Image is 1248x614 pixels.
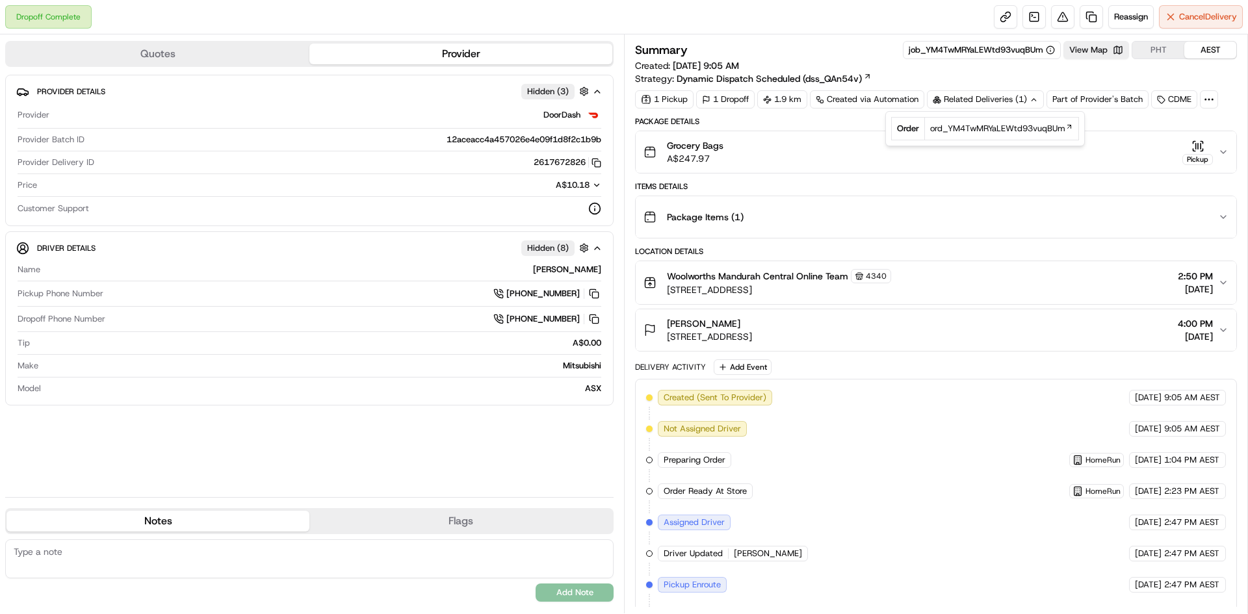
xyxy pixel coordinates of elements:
[487,179,601,191] button: A$10.18
[1135,579,1162,591] span: [DATE]
[1164,579,1219,591] span: 2:47 PM AEST
[635,72,872,85] div: Strategy:
[1164,485,1219,497] span: 2:23 PM AEST
[636,261,1236,304] button: Woolworths Mandurah Central Online Team4340[STREET_ADDRESS]2:50 PM[DATE]
[636,196,1236,238] button: Package Items (1)
[664,423,741,435] span: Not Assigned Driver
[16,237,603,259] button: Driver DetailsHidden (8)
[1108,5,1154,29] button: Reassign
[1164,423,1220,435] span: 9:05 AM AEST
[635,362,706,372] div: Delivery Activity
[810,90,924,109] a: Created via Automation
[1135,548,1162,559] span: [DATE]
[667,152,723,165] span: A$247.97
[1135,454,1162,466] span: [DATE]
[534,157,601,168] button: 2617672826
[664,548,723,559] span: Driver Updated
[506,313,580,325] span: [PHONE_NUMBER]
[664,392,766,403] span: Created (Sent To Provider)
[1178,283,1213,296] span: [DATE]
[1178,270,1213,283] span: 2:50 PM
[18,109,49,121] span: Provider
[677,72,862,85] span: Dynamic Dispatch Scheduled (dss_QAn54v)
[521,83,592,99] button: Hidden (3)
[18,288,103,300] span: Pickup Phone Number
[1085,486,1121,496] span: HomeRun
[635,90,694,109] div: 1 Pickup
[521,240,592,256] button: Hidden (8)
[635,116,1237,127] div: Package Details
[556,179,590,190] span: A$10.18
[37,86,105,97] span: Provider Details
[667,270,848,283] span: Woolworths Mandurah Central Online Team
[1182,140,1213,165] button: Pickup
[309,511,612,531] button: Flags
[664,579,721,591] span: Pickup Enroute
[667,139,723,152] span: Grocery Bags
[1184,42,1236,58] button: AEST
[309,44,612,64] button: Provider
[18,134,84,146] span: Provider Batch ID
[677,72,872,85] a: Dynamic Dispatch Scheduled (dss_QAn54v)
[37,243,96,253] span: Driver Details
[667,211,744,224] span: Package Items ( 1 )
[1063,41,1129,59] button: View Map
[506,288,580,300] span: [PHONE_NUMBER]
[18,203,89,214] span: Customer Support
[667,317,740,330] span: [PERSON_NAME]
[930,123,1065,134] span: ord_YM4TwMRYaLEWtd93vuqBUm
[1135,485,1162,497] span: [DATE]
[664,485,747,497] span: Order Ready At Store
[635,44,688,56] h3: Summary
[18,157,94,168] span: Provider Delivery ID
[1159,5,1243,29] button: CancelDelivery
[667,330,752,343] span: [STREET_ADDRESS]
[1164,548,1219,559] span: 2:47 PM AEST
[757,90,807,109] div: 1.9 km
[46,383,601,394] div: ASX
[18,264,40,275] span: Name
[1151,90,1197,109] div: CDME
[714,359,772,375] button: Add Event
[866,271,887,281] span: 4340
[664,454,725,466] span: Preparing Order
[636,309,1236,351] button: [PERSON_NAME][STREET_ADDRESS]4:00 PM[DATE]
[734,548,802,559] span: [PERSON_NAME]
[664,517,725,528] span: Assigned Driver
[1135,517,1162,528] span: [DATE]
[1178,317,1213,330] span: 4:00 PM
[1182,154,1213,165] div: Pickup
[636,131,1236,173] button: Grocery BagsA$247.97Pickup
[927,90,1044,109] div: Related Deliveries (1)
[1132,42,1184,58] button: PHT
[635,59,739,72] span: Created:
[635,181,1237,192] div: Items Details
[1164,392,1220,403] span: 9:05 AM AEST
[1164,517,1219,528] span: 2:47 PM AEST
[6,511,309,531] button: Notes
[635,246,1237,257] div: Location Details
[892,118,925,140] td: Order
[6,44,309,64] button: Quotes
[1179,11,1237,23] span: Cancel Delivery
[44,360,601,372] div: Mitsubishi
[1085,455,1121,465] span: HomeRun
[1135,423,1162,435] span: [DATE]
[930,123,1073,134] a: ord_YM4TwMRYaLEWtd93vuqBUm
[527,86,569,97] span: Hidden ( 3 )
[909,44,1055,56] button: job_YM4TwMRYaLEWtd93vuqBUm
[673,60,739,71] span: [DATE] 9:05 AM
[543,109,580,121] span: DoorDash
[493,287,601,301] a: [PHONE_NUMBER]
[45,264,601,275] div: [PERSON_NAME]
[35,337,601,349] div: A$0.00
[1164,454,1219,466] span: 1:04 PM AEST
[447,134,601,146] span: 12aceacc4a457026e4e09f1d8f2c1b9b
[493,312,601,326] a: [PHONE_NUMBER]
[1114,11,1148,23] span: Reassign
[18,383,41,394] span: Model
